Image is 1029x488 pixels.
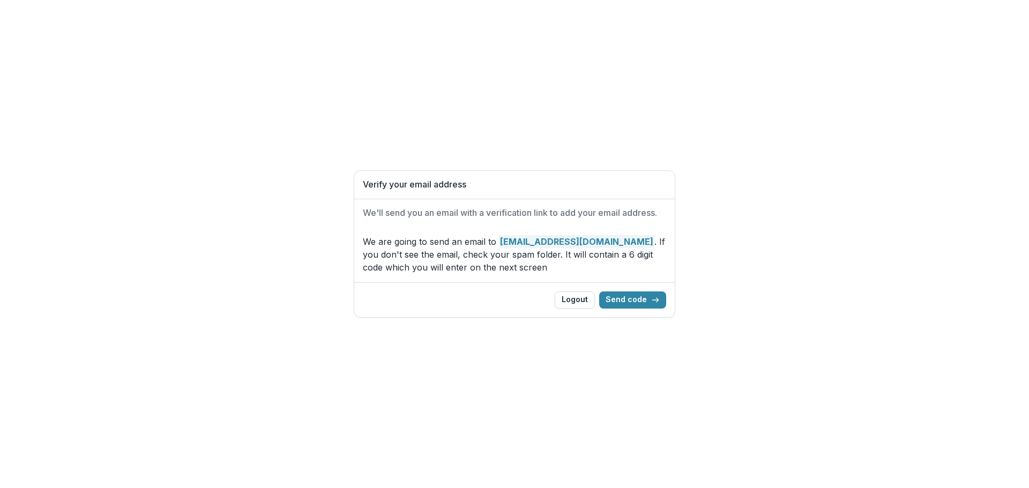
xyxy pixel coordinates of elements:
button: Logout [555,291,595,309]
p: We are going to send an email to . If you don't see the email, check your spam folder. It will co... [363,235,666,274]
button: Send code [599,291,666,309]
strong: [EMAIL_ADDRESS][DOMAIN_NAME] [499,235,654,248]
h1: Verify your email address [363,179,666,190]
h2: We'll send you an email with a verification link to add your email address. [363,208,666,218]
